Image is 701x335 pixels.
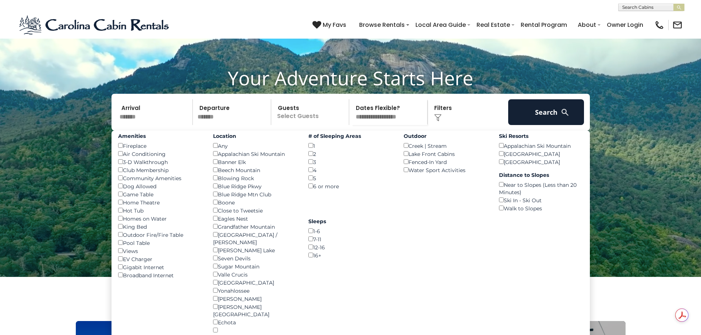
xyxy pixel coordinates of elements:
label: Sleeps [308,218,393,225]
div: Views [118,247,202,255]
div: Club Membership [118,166,202,174]
div: Homes on Water [118,214,202,222]
img: phone-regular-black.png [654,20,665,30]
label: # of Sleeping Areas [308,132,393,140]
div: Dog Allowed [118,182,202,190]
div: Lake Front Cabins [404,150,488,158]
div: 4 [308,166,393,174]
div: Appalachian Ski Mountain [213,150,297,158]
div: Game Table [118,190,202,198]
div: Blue Ridge Mtn Club [213,190,297,198]
div: King Bed [118,222,202,231]
div: Grandfather Mountain [213,222,297,231]
div: Any [213,142,297,150]
div: 2 [308,150,393,158]
label: Ski Resorts [499,132,583,140]
button: Search [508,99,584,125]
h3: Select Your Destination [75,295,627,321]
div: [GEOGRAPHIC_DATA] / [PERSON_NAME] [213,231,297,246]
div: Eagles Nest [213,214,297,222]
label: Location [213,132,297,140]
div: [PERSON_NAME] [213,295,297,303]
div: 3-D Walkthrough [118,158,202,166]
div: Banner Elk [213,158,297,166]
div: Ski In - Ski Out [499,196,583,204]
div: Seven Devils [213,254,297,262]
div: EV Charger [118,255,202,263]
span: My Favs [323,20,346,29]
div: Community Amenities [118,174,202,182]
div: Pool Table [118,239,202,247]
label: Outdoor [404,132,488,140]
img: filter--v1.png [434,114,442,121]
div: Hot Tub [118,206,202,214]
div: [GEOGRAPHIC_DATA] [213,278,297,286]
div: Fireplace [118,142,202,150]
div: 12-16 [308,243,393,251]
label: Amenities [118,132,202,140]
img: Blue-2.png [18,14,171,36]
div: Blue Ridge Pkwy [213,182,297,190]
div: Water Sport Activities [404,166,488,174]
a: About [574,18,600,31]
label: Distance to Slopes [499,171,583,179]
div: 1 [308,142,393,150]
h1: Your Adventure Starts Here [6,67,695,89]
div: Appalachian Ski Mountain [499,142,583,150]
div: Boone [213,198,297,206]
div: Broadband Internet [118,271,202,279]
div: Near to Slopes (Less than 20 Minutes) [499,181,583,196]
div: Home Theatre [118,198,202,206]
div: [PERSON_NAME] Lake [213,246,297,254]
p: Select Guests [273,99,349,125]
div: Close to Tweetsie [213,206,297,214]
div: Creek | Stream [404,142,488,150]
div: 3 [308,158,393,166]
div: 1-6 [308,227,393,235]
div: Air Conditioning [118,150,202,158]
div: Fenced-In Yard [404,158,488,166]
div: Outdoor Fire/Fire Table [118,231,202,239]
a: Browse Rentals [355,18,408,31]
div: Beech Mountain [213,166,297,174]
div: [PERSON_NAME][GEOGRAPHIC_DATA] [213,303,297,318]
img: search-regular-white.png [560,108,570,117]
a: Owner Login [603,18,647,31]
div: Sugar Mountain [213,262,297,270]
a: My Favs [312,20,348,30]
div: Gigabit Internet [118,263,202,271]
a: Real Estate [473,18,514,31]
div: Blowing Rock [213,174,297,182]
div: [GEOGRAPHIC_DATA] [499,150,583,158]
div: 5 [308,174,393,182]
a: Rental Program [517,18,571,31]
div: Echota [213,318,297,326]
div: 6 or more [308,182,393,190]
div: Yonahlossee [213,286,297,295]
div: Walk to Slopes [499,204,583,212]
div: 16+ [308,251,393,259]
div: Valle Crucis [213,270,297,278]
div: [GEOGRAPHIC_DATA] [499,158,583,166]
a: Local Area Guide [412,18,470,31]
img: mail-regular-black.png [672,20,683,30]
div: 7-11 [308,235,393,243]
